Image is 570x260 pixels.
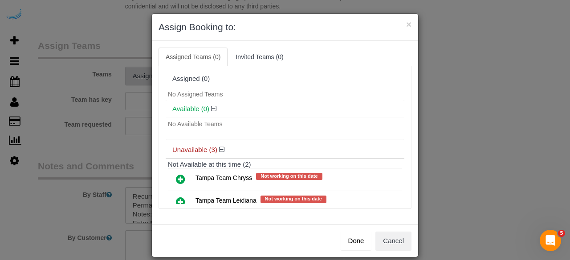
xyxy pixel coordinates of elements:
[341,232,372,250] button: Done
[261,196,326,203] span: Not working on this date
[172,75,398,83] div: Assigned (0)
[168,161,402,168] h4: Not Available at this time (2)
[195,197,256,204] span: Tampa Team Leidiana
[159,20,411,34] h3: Assign Booking to:
[159,48,228,66] a: Assigned Teams (0)
[256,173,322,180] span: Not working on this date
[168,91,223,98] span: No Assigned Teams
[228,48,290,66] a: Invited Teams (0)
[195,174,252,181] span: Tampa Team Chryss
[540,230,561,251] iframe: Intercom live chat
[168,120,222,128] span: No Available Teams
[172,146,398,154] h4: Unavailable (3)
[172,105,398,113] h4: Available (0)
[406,20,411,29] button: ×
[558,230,565,237] span: 5
[375,232,411,250] button: Cancel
